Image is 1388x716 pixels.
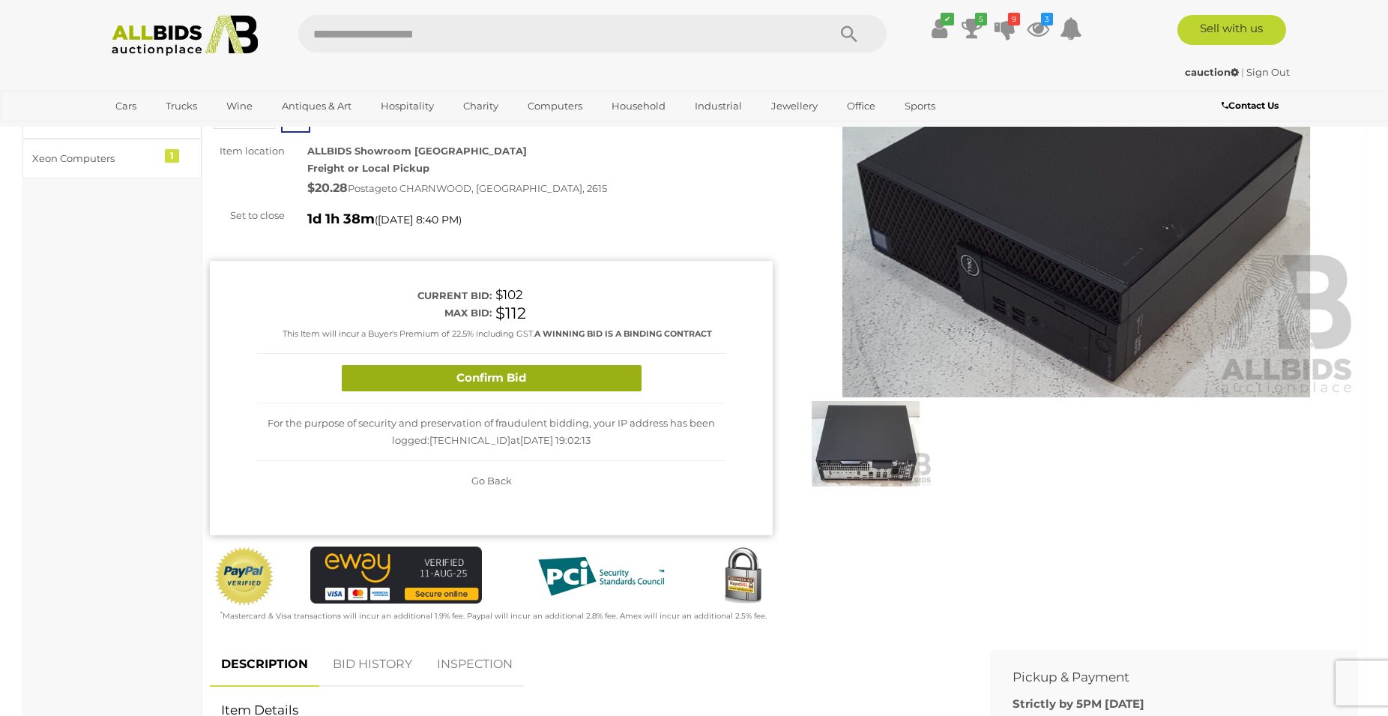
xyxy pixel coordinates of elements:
a: Contact Us [1222,97,1282,114]
mark: 53768-21 [214,114,275,129]
i: ✔ [941,13,954,25]
a: Hospitality [371,94,444,118]
a: 3 [1027,15,1049,42]
span: $112 [495,304,526,322]
div: Xeon Computers [32,150,156,167]
a: cauction [1185,66,1241,78]
a: Office [837,94,885,118]
div: Max bid: [257,304,492,322]
strong: cauction [1185,66,1239,78]
div: Current bid: [257,287,492,304]
a: Sell with us [1177,15,1286,45]
span: to CHARNWOOD, [GEOGRAPHIC_DATA], 2615 [387,182,607,194]
img: Allbids.com.au [103,15,266,56]
b: Strictly by 5PM [DATE] [1013,697,1144,711]
a: Antiques & Art [272,94,361,118]
b: A WINNING BID IS A BINDING CONTRACT [534,328,712,339]
span: | [1241,66,1244,78]
img: Dell OptiPlex 3070 Intel Core i5 (9500) 3.00GHz-4.40GHz 6-Core CPU Desktop Computer [795,34,1358,397]
h2: Pickup & Payment [1013,670,1313,685]
span: [TECHNICAL_ID] [429,434,510,446]
img: Official PayPal Seal [214,547,275,607]
a: 53768-21 [214,115,275,127]
a: 9 [994,15,1016,42]
img: eWAY Payment Gateway [310,547,482,604]
a: DESCRIPTION [210,643,319,687]
i: 9 [1008,13,1020,25]
a: Industrial [685,94,752,118]
span: Go Back [471,475,512,487]
span: [DATE] 19:02:13 [520,434,591,446]
a: Cars [106,94,146,118]
a: Xeon Computers 1 [22,139,202,178]
i: 5 [975,13,987,25]
img: PCI DSS compliant [526,547,676,607]
a: Computers [518,94,592,118]
div: Set to close [199,207,296,224]
strong: Freight or Local Pickup [307,162,429,174]
span: [DATE] 8:40 PM [378,213,459,226]
a: INSPECTION [426,643,524,687]
strong: ALLBIDS Showroom [GEOGRAPHIC_DATA] [307,145,527,157]
a: Wine [217,94,262,118]
a: ✔ [928,15,950,42]
div: For the purpose of security and preservation of fraudulent bidding, your IP address has been logg... [257,403,725,462]
strong: $20.28 [307,181,348,195]
small: This Item will incur a Buyer's Premium of 22.5% including GST. [283,328,712,339]
button: Search [812,15,887,52]
div: Postage [307,178,773,199]
a: 5 [961,15,983,42]
a: BID HISTORY [322,643,423,687]
i: 3 [1041,13,1053,25]
b: Contact Us [1222,100,1279,111]
img: Secured by Rapid SSL [713,547,773,607]
a: Trucks [156,94,207,118]
span: ( ) [375,214,462,226]
a: Sports [895,94,945,118]
strong: 1d 1h 38m [307,211,375,227]
div: 1 [165,149,179,163]
a: Jewellery [761,94,827,118]
a: Household [602,94,675,118]
div: Item location [199,142,296,160]
small: Mastercard & Visa transactions will incur an additional 1.9% fee. Paypal will incur an additional... [220,611,767,621]
span: $102 [495,287,523,302]
a: [GEOGRAPHIC_DATA] [106,118,232,143]
a: Charity [453,94,508,118]
img: Dell OptiPlex 3070 Intel Core i5 (9500) 3.00GHz-4.40GHz 6-Core CPU Desktop Computer [799,401,932,487]
button: Confirm Bid [342,365,642,391]
a: Sign Out [1246,66,1290,78]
